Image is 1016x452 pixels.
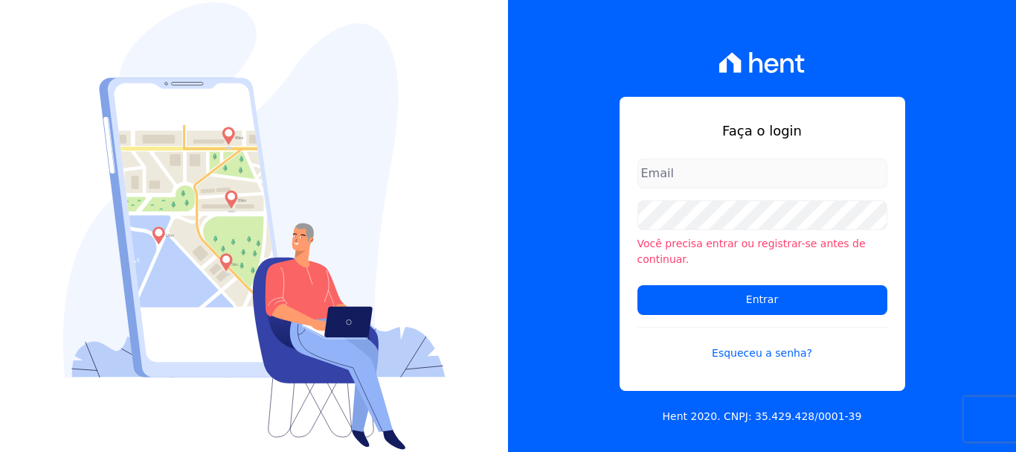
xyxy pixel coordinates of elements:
[637,327,887,361] a: Esqueceu a senha?
[637,121,887,141] h1: Faça o login
[63,2,446,450] img: Login
[637,285,887,315] input: Entrar
[637,159,887,188] input: Email
[637,236,887,267] li: Você precisa entrar ou registrar-se antes de continuar.
[663,409,862,424] p: Hent 2020. CNPJ: 35.429.428/0001-39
